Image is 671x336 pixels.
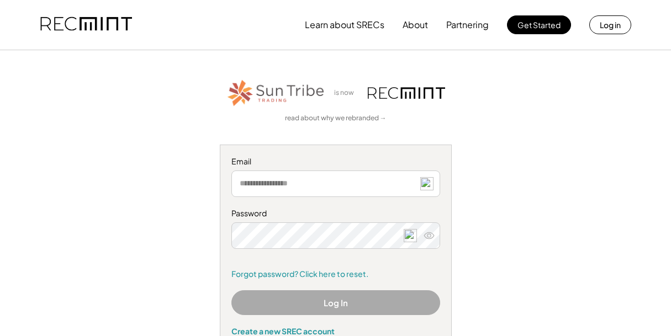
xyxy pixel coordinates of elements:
button: Log In [231,290,440,315]
button: Log in [589,15,631,34]
button: About [403,14,428,36]
button: Partnering [446,14,489,36]
a: read about why we rebranded → [285,114,387,123]
div: Create a new SREC account [231,326,440,336]
div: Password [231,208,440,219]
button: Get Started [507,15,571,34]
img: STT_Horizontal_Logo%2B-%2BColor.png [226,78,326,108]
div: Email [231,156,440,167]
img: npw-badge-icon-locked.svg [420,177,434,190]
button: Learn about SRECs [305,14,384,36]
div: is now [331,88,362,98]
a: Forgot password? Click here to reset. [231,269,440,280]
img: npw-badge-icon-locked.svg [404,229,417,242]
img: recmint-logotype%403x.png [40,6,132,44]
img: recmint-logotype%403x.png [368,87,445,99]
